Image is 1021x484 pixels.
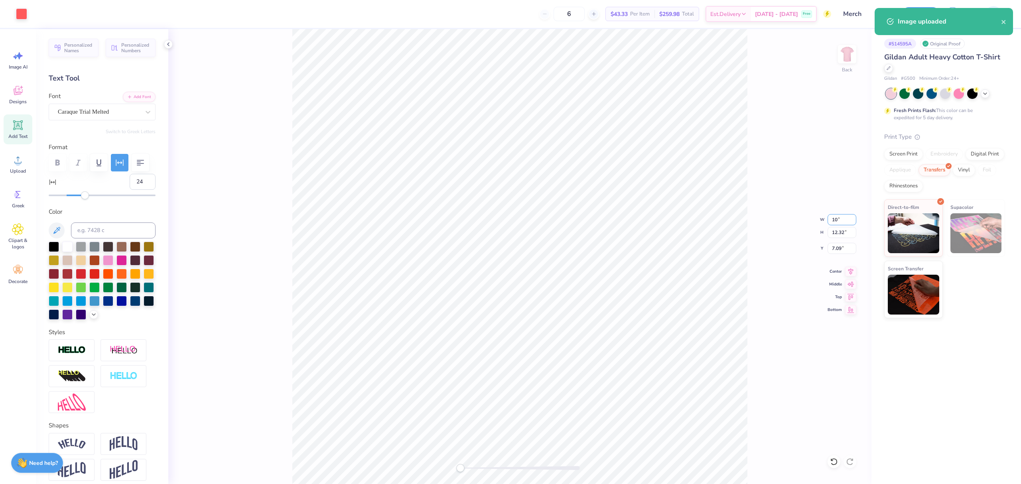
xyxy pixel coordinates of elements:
div: This color can be expedited for 5 day delivery. [894,107,992,121]
label: Color [49,207,156,216]
span: Decorate [8,278,28,285]
span: Per Item [630,10,650,18]
label: Styles [49,328,65,337]
img: Supacolor [950,213,1002,253]
span: Screen Transfer [888,264,924,273]
button: Switch to Greek Letters [106,128,156,135]
div: Print Type [884,132,1005,142]
div: Text Tool [49,73,156,84]
strong: Fresh Prints Flash: [894,107,936,114]
button: Personalized Numbers [106,39,156,57]
img: Stroke [58,346,86,355]
span: Total [682,10,694,18]
span: Direct-to-film [888,203,919,211]
button: Personalized Names [49,39,99,57]
img: Shadow [110,345,138,355]
button: Add Font [123,92,156,102]
div: Applique [884,164,916,176]
span: Gildan [884,75,897,82]
a: MM [970,6,1005,22]
img: Arc [58,439,86,449]
strong: Need help? [29,459,58,467]
span: Free [803,11,810,17]
img: Back [839,46,855,62]
span: Top [828,294,842,300]
div: Foil [978,164,996,176]
span: Middle [828,281,842,287]
div: # 514595A [884,39,916,49]
span: Upload [10,168,26,174]
img: Rise [110,460,138,480]
div: Accessibility label [456,464,464,472]
span: Designs [9,98,27,105]
span: $259.98 [659,10,680,18]
span: Greek [12,203,24,209]
label: Shapes [49,421,69,430]
span: $43.33 [611,10,628,18]
span: Clipart & logos [5,237,31,250]
img: Negative Space [110,372,138,381]
img: Flag [58,462,86,478]
input: e.g. 7428 c [71,222,156,238]
span: Center [828,268,842,275]
span: Image AI [9,64,28,70]
div: Original Proof [920,39,965,49]
img: Screen Transfer [888,275,939,315]
span: # G500 [901,75,915,82]
img: 3D Illusion [58,370,86,383]
span: Personalized Names [64,42,94,53]
div: Back [842,66,852,73]
input: – – [554,7,585,21]
div: Image uploaded [898,17,1001,26]
label: Format [49,143,156,152]
div: Transfers [919,164,950,176]
div: Embroidery [925,148,963,160]
span: Supacolor [950,203,974,211]
div: Screen Print [884,148,923,160]
span: Est. Delivery [710,10,741,18]
span: Personalized Numbers [121,42,151,53]
div: Rhinestones [884,180,923,192]
span: Add Text [8,133,28,140]
img: Direct-to-film [888,213,939,253]
img: Arch [110,436,138,451]
span: Bottom [828,307,842,313]
div: Accessibility label [81,191,89,199]
div: Digital Print [966,148,1004,160]
input: Untitled Design [837,6,896,22]
img: Free Distort [58,393,86,411]
div: Vinyl [953,164,975,176]
span: Minimum Order: 24 + [919,75,959,82]
label: Font [49,92,61,101]
button: close [1001,17,1007,26]
img: Mariah Myssa Salurio [986,6,1001,22]
span: Gildan Adult Heavy Cotton T-Shirt [884,52,1000,62]
span: [DATE] - [DATE] [755,10,798,18]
